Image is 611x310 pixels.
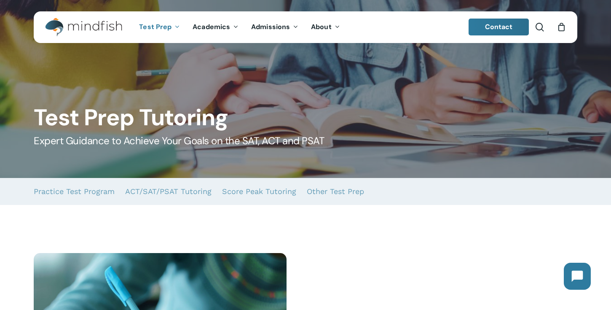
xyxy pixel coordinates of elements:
a: Practice Test Program [34,178,115,205]
a: Academics [186,24,245,31]
span: About [311,22,332,31]
nav: Main Menu [133,11,346,43]
a: Test Prep [133,24,186,31]
a: Cart [557,22,566,32]
a: About [305,24,346,31]
a: Contact [469,19,529,35]
span: Contact [485,22,513,31]
span: Academics [193,22,230,31]
iframe: Chatbot [555,254,599,298]
span: Admissions [251,22,290,31]
h5: Expert Guidance to Achieve Your Goals on the SAT, ACT and PSAT [34,134,577,148]
header: Main Menu [34,11,577,43]
h1: Test Prep Tutoring [34,104,577,131]
span: Test Prep [139,22,172,31]
a: Admissions [245,24,305,31]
